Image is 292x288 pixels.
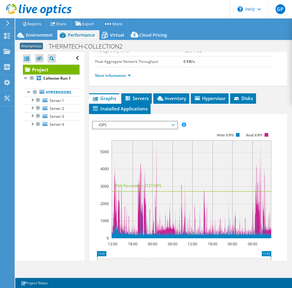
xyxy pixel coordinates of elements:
[23,88,80,96] a: Hypervisors
[92,95,116,101] span: Graphs
[233,95,253,101] span: Disks
[100,166,109,171] text: 4000
[50,106,64,111] span: Server 2
[228,241,237,247] text: 00:00
[96,121,174,129] span: IOPS
[108,241,117,247] text: 12:00
[124,95,149,101] span: Servers
[16,279,52,287] a: Project Notes
[107,236,109,241] text: 0
[208,241,217,247] text: 18:00
[217,133,234,137] text: Write IOPS
[50,122,64,127] span: Server 4
[68,32,95,38] span: Performance
[139,32,167,38] span: Cloud Pricing
[23,65,80,74] a: Project
[17,19,46,28] a: Reports
[95,73,131,78] a: More Information
[115,183,162,188] text: 95th Percentile = 2727 IOPS
[148,241,157,247] text: 00:00
[95,59,183,65] label: Peak Aggregate Network Throughput
[23,121,80,128] a: Server 4
[26,32,53,38] span: Environment
[100,201,109,206] text: 2000
[183,48,202,53] b: 429.71 GiB
[20,43,43,49] span: Anonymous
[128,241,137,247] text: 18:00
[43,76,71,81] b: Collector Run 1
[23,104,80,112] a: Server 2
[23,74,80,82] a: Collector Run 1
[156,95,186,101] span: Inventory
[100,149,109,154] text: 5000
[92,106,148,112] span: Installed Applications
[46,19,71,28] a: Share
[183,59,195,64] b: 0 KB/s
[23,112,80,120] a: Server 3
[100,218,109,223] text: 1000
[99,19,127,28] a: More
[110,32,124,38] span: Virtual
[46,43,132,50] h1: THERMTECH-COLLECTION2
[50,114,64,119] span: Server 3
[246,133,262,137] text: Read IOPS
[276,4,285,14] span: GP
[23,96,80,104] a: Server 1
[188,241,197,247] text: 12:00
[194,95,226,101] span: Hypervisor
[71,19,99,28] a: Export
[100,184,109,189] text: 3000
[248,241,257,247] text: 06:00
[168,241,177,247] text: 06:00
[50,98,64,103] span: Server 1
[237,6,243,12] svg: \n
